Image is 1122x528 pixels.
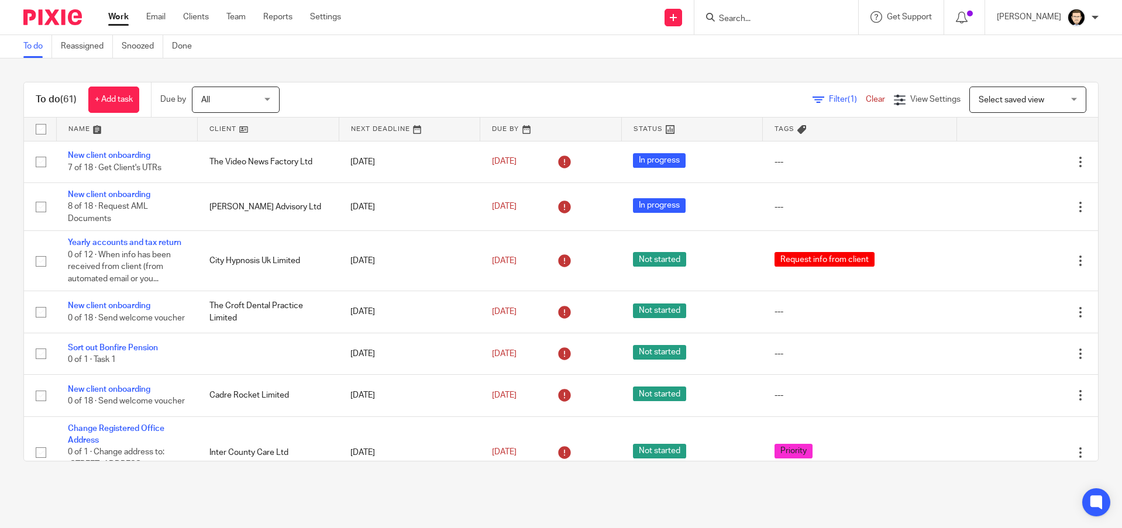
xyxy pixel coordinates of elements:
[339,182,480,230] td: [DATE]
[108,11,129,23] a: Work
[172,35,201,58] a: Done
[198,141,339,182] td: The Video News Factory Ltd
[775,252,875,267] span: Request info from client
[68,203,148,223] span: 8 of 18 · Request AML Documents
[829,95,866,103] span: Filter
[492,308,517,316] span: [DATE]
[60,95,77,104] span: (61)
[122,35,163,58] a: Snoozed
[633,303,686,318] span: Not started
[68,385,150,394] a: New client onboarding
[718,14,823,25] input: Search
[23,35,52,58] a: To do
[68,425,164,444] a: Change Registered Office Address
[492,257,517,265] span: [DATE]
[887,13,932,21] span: Get Support
[226,11,246,23] a: Team
[339,375,480,416] td: [DATE]
[492,202,517,210] span: [DATE]
[198,291,339,333] td: The Croft Dental Practice Limited
[775,348,945,360] div: ---
[339,141,480,182] td: [DATE]
[198,375,339,416] td: Cadre Rocket Limited
[88,87,139,113] a: + Add task
[68,314,185,322] span: 0 of 18 · Send welcome voucher
[68,164,161,172] span: 7 of 18 · Get Client's UTRs
[263,11,292,23] a: Reports
[633,153,686,168] span: In progress
[68,344,158,352] a: Sort out Bonfire Pension
[310,11,341,23] a: Settings
[160,94,186,105] p: Due by
[68,191,150,199] a: New client onboarding
[339,231,480,291] td: [DATE]
[198,416,339,488] td: Inter County Care Ltd
[775,126,794,132] span: Tags
[633,345,686,360] span: Not started
[339,333,480,374] td: [DATE]
[633,252,686,267] span: Not started
[61,35,113,58] a: Reassigned
[910,95,961,103] span: View Settings
[339,291,480,333] td: [DATE]
[68,251,171,283] span: 0 of 12 · When info has been received from client (from automated email or you...
[775,156,945,168] div: ---
[23,9,82,25] img: Pixie
[775,389,945,401] div: ---
[68,448,164,481] span: 0 of 1 · Change address to: [STREET_ADDRESS][PERSON_NAME]...
[492,350,517,358] span: [DATE]
[492,158,517,166] span: [DATE]
[198,182,339,230] td: [PERSON_NAME] Advisory Ltd
[198,231,339,291] td: City Hypnosis Uk Limited
[201,96,210,104] span: All
[68,356,116,364] span: 0 of 1 · Task 1
[997,11,1061,23] p: [PERSON_NAME]
[183,11,209,23] a: Clients
[633,386,686,401] span: Not started
[1067,8,1086,27] img: DavidBlack.format_png.resize_200x.png
[848,95,857,103] span: (1)
[68,302,150,310] a: New client onboarding
[775,444,813,458] span: Priority
[979,96,1044,104] span: Select saved view
[68,151,150,160] a: New client onboarding
[775,306,945,318] div: ---
[633,198,686,213] span: In progress
[866,95,885,103] a: Clear
[36,94,77,106] h1: To do
[146,11,166,23] a: Email
[68,398,185,406] span: 0 of 18 · Send welcome voucher
[633,444,686,458] span: Not started
[68,239,181,247] a: Yearly accounts and tax return
[775,201,945,213] div: ---
[492,391,517,399] span: [DATE]
[339,416,480,488] td: [DATE]
[492,448,517,457] span: [DATE]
